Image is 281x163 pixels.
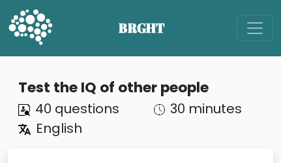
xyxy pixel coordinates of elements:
span: 30 minutes [170,100,242,118]
div: Test the IQ of other people [18,77,273,99]
span: BRGHT [119,18,181,38]
span: English [36,119,82,137]
button: Toggle navigation [237,15,273,41]
span: 40 questions [35,100,119,118]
